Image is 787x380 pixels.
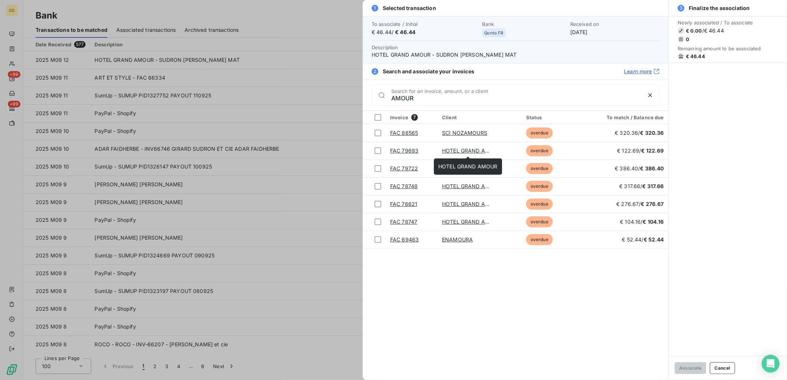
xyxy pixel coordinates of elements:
span: € 317.66 [642,183,664,189]
span: overdue [526,127,553,139]
span: € 320.36 / [615,130,664,136]
a: SCI NOZAMOURS [442,130,487,136]
div: Open Intercom Messenger [762,355,780,373]
span: Finalize the association [689,4,750,12]
a: FAC 79722 [390,165,418,171]
a: FAC 78747 [390,219,417,225]
a: ENAMOURA [442,236,473,243]
button: Associate [675,362,706,374]
div: Client [442,114,517,120]
span: overdue [526,163,553,174]
span: HOTEL GRAND AMOUR [438,163,498,170]
a: FAC 76621 [390,201,417,207]
a: FAC 69463 [390,236,419,243]
a: HOTEL GRAND AMOUR [442,183,501,189]
a: FAC 86565 [390,130,418,136]
span: € 122.69 [641,147,664,154]
span: Bank [482,21,566,27]
span: Selected transaction [383,4,436,12]
button: Cancel [710,362,735,374]
span: overdue [526,145,553,156]
span: HOTEL GRAND AMOUR - SUDRON [PERSON_NAME] MAT [372,51,660,59]
span: € 122.69 / [617,147,664,154]
a: FAC 79693 [390,147,418,154]
span: € 317.66 / [619,183,664,189]
span: 7 [411,114,418,121]
span: € 52.44 [644,236,664,243]
span: 3 [678,5,684,11]
span: Search and associate your invoices [383,68,474,75]
span: € 46.44 / [372,29,478,36]
span: € 320.36 [640,130,664,136]
span: Received on [570,21,660,27]
div: Status [526,114,580,120]
input: placeholder [391,94,641,102]
span: overdue [526,199,553,210]
span: € 386.40 / [615,165,664,171]
span: € 276.67 [641,201,664,207]
span: € 386.40 [640,165,664,171]
div: To match / Balance due [588,114,664,120]
a: FAC 78748 [390,183,418,189]
span: € 276.67 / [616,201,664,207]
span: Remaining amount to be associated [678,46,761,51]
span: overdue [526,234,553,245]
a: HOTEL GRAND AMOUR [442,219,501,225]
div: Invoice [390,114,433,121]
span: Description [372,44,398,50]
span: 0 [686,36,689,42]
span: € 46.44 [686,53,705,59]
a: HOTEL GRAND AMOUR [442,201,501,207]
span: overdue [526,181,553,192]
a: HOTEL GRAND AMOUR [442,147,501,154]
span: € 104.16 / [620,219,664,225]
span: / € 46.44 [702,27,724,34]
span: 1 [372,5,378,11]
span: overdue [526,216,553,227]
span: € 0.00 [686,28,702,34]
span: Newly associated / To associate [678,20,761,26]
span: Qonto FR [485,31,504,35]
span: € 52.44 / [622,236,664,243]
div: [DATE] [570,21,660,36]
a: Learn more [624,68,660,75]
span: To associate / Initial [372,21,478,27]
span: € 104.16 [643,219,664,225]
span: 2 [372,68,378,75]
span: € 46.44 [395,29,415,35]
